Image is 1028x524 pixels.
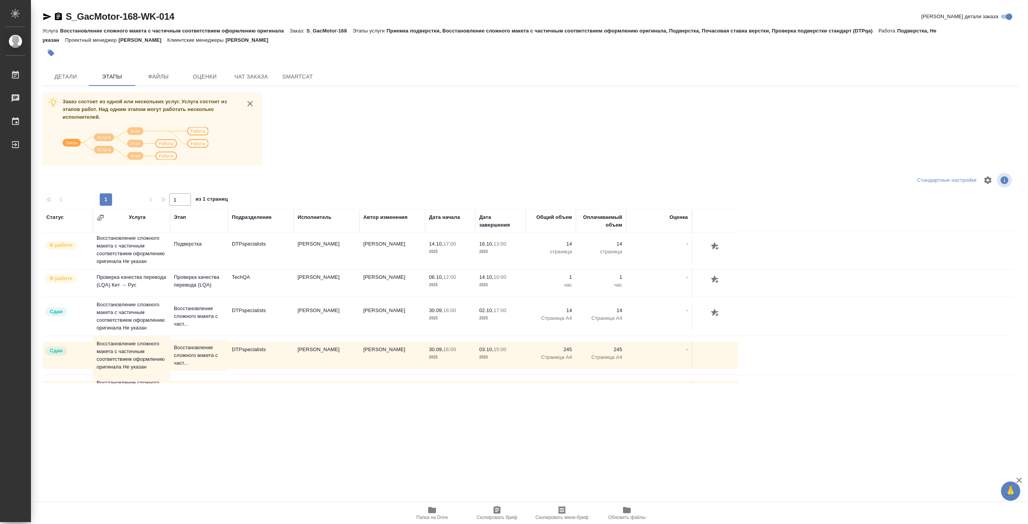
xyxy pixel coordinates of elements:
[359,236,425,263] td: [PERSON_NAME]
[244,98,256,109] button: close
[494,307,506,313] p: 17:00
[386,28,878,34] p: Приемка подверстки, Восстановление сложного макета с частичным соответствием оформлению оригинала...
[46,213,64,221] div: Статус
[580,353,622,361] p: Страница А4
[580,314,622,322] p: Страница А4
[709,273,722,287] button: Добавить оценку
[443,346,456,352] p: 16:00
[915,174,979,186] div: split button
[429,213,460,221] div: Дата начала
[479,281,522,289] p: 2025
[709,240,722,253] button: Добавить оценку
[529,307,572,314] p: 14
[174,273,224,289] p: Проверка качества перевода (LQA)
[529,240,572,248] p: 14
[43,44,60,61] button: Добавить тэг
[429,274,443,280] p: 06.10,
[225,37,274,43] p: [PERSON_NAME]
[94,72,131,82] span: Этапы
[353,28,387,34] p: Этапы услуги
[709,307,722,320] button: Добавить оценку
[580,213,622,229] div: Оплачиваемый объем
[93,297,170,336] td: Восстановление сложного макета с частичным соответствием оформлению оригинала Не указан
[429,307,443,313] p: 30.09,
[878,28,897,34] p: Работа
[580,248,622,256] p: страница
[298,213,332,221] div: Исполнитель
[228,303,294,330] td: DTPspecialists
[479,307,494,313] p: 02.10,
[494,241,506,247] p: 13:00
[529,346,572,353] p: 245
[306,28,353,34] p: S_GacMotor-168
[979,171,997,189] span: Настроить таблицу
[359,342,425,369] td: [PERSON_NAME]
[359,270,425,297] td: [PERSON_NAME]
[429,353,471,361] p: 2025
[43,12,52,21] button: Скопировать ссылку для ЯМессенджера
[580,281,622,289] p: час
[686,274,688,280] a: -
[196,195,228,206] span: из 1 страниц
[1001,481,1020,501] button: 🙏
[294,236,359,263] td: [PERSON_NAME]
[580,307,622,314] p: 14
[529,353,572,361] p: Страница А4
[669,213,688,221] div: Оценка
[997,173,1013,188] span: Посмотреть информацию
[921,13,998,20] span: [PERSON_NAME] детали заказа
[529,273,572,281] p: 1
[279,72,316,82] span: SmartCat
[429,281,471,289] p: 2025
[536,213,572,221] div: Общий объем
[359,303,425,330] td: [PERSON_NAME]
[290,28,306,34] p: Заказ:
[429,248,471,256] p: 2025
[479,248,522,256] p: 2025
[429,314,471,322] p: 2025
[129,213,145,221] div: Услуга
[494,346,506,352] p: 15:00
[65,37,118,43] p: Проектный менеджер
[167,37,226,43] p: Клиентские менеджеры
[686,241,688,247] a: -
[66,11,174,22] a: S_GacMotor-168-WK-014
[580,273,622,281] p: 1
[93,230,170,269] td: Восстановление сложного макета с частичным соответствием оформлению оригинала Не указан
[63,99,227,120] span: Заказ состоит из одной или нескольких услуг. Услуга состоит из этапов работ. Над одним этапом мог...
[174,240,224,248] p: Подверстка
[174,213,186,221] div: Этап
[174,305,224,328] p: Восстановление сложного макета с част...
[294,303,359,330] td: [PERSON_NAME]
[580,346,622,353] p: 245
[363,213,407,221] div: Автор изменения
[97,214,104,222] button: Сгруппировать
[529,248,572,256] p: страница
[479,274,494,280] p: 14.10,
[479,241,494,247] p: 16.10,
[1004,483,1017,499] span: 🙏
[174,344,224,367] p: Восстановление сложного макета с част...
[294,342,359,369] td: [PERSON_NAME]
[580,240,622,248] p: 14
[228,236,294,263] td: DTPspecialists
[54,12,63,21] button: Скопировать ссылку
[479,353,522,361] p: 2025
[232,213,272,221] div: Подразделение
[119,37,167,43] p: [PERSON_NAME]
[50,347,63,355] p: Сдан
[228,381,294,408] td: DTPspecialists
[686,346,688,352] a: -
[686,307,688,313] a: -
[359,381,425,408] td: [PERSON_NAME]
[443,307,456,313] p: 16:00
[479,346,494,352] p: 03.10,
[233,72,270,82] span: Чат заказа
[479,213,522,229] div: Дата завершения
[443,241,456,247] p: 17:00
[93,336,170,375] td: Восстановление сложного макета с частичным соответствием оформлению оригинала Не указан
[294,270,359,297] td: [PERSON_NAME]
[47,72,84,82] span: Детали
[43,28,60,34] p: Услуга
[429,241,443,247] p: 14.10,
